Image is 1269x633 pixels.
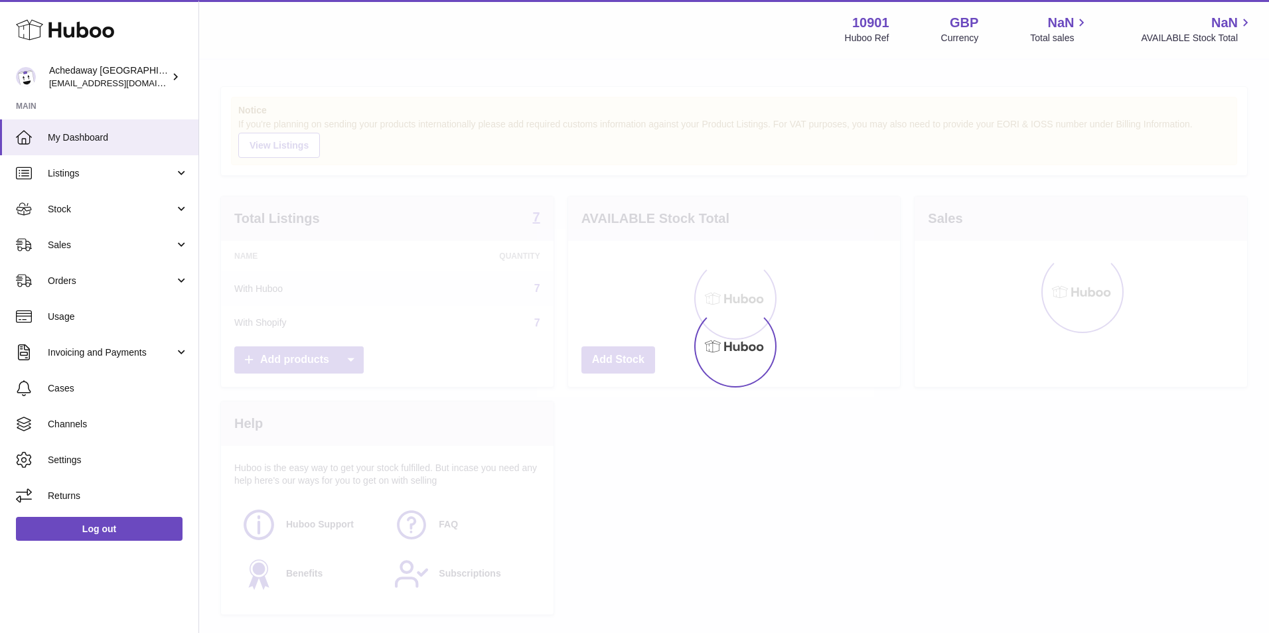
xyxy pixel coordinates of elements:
div: Currency [941,32,979,44]
span: Returns [48,490,188,502]
span: Stock [48,203,175,216]
span: AVAILABLE Stock Total [1141,32,1253,44]
a: Log out [16,517,183,541]
img: internalAdmin-10901@internal.huboo.com [16,67,36,87]
div: Achedaway [GEOGRAPHIC_DATA] [49,64,169,90]
span: Channels [48,418,188,431]
span: Listings [48,167,175,180]
span: Total sales [1030,32,1089,44]
span: NaN [1211,14,1238,32]
a: NaN AVAILABLE Stock Total [1141,14,1253,44]
span: Sales [48,239,175,251]
span: My Dashboard [48,131,188,144]
span: Usage [48,311,188,323]
span: Invoicing and Payments [48,346,175,359]
a: NaN Total sales [1030,14,1089,44]
strong: 10901 [852,14,889,32]
strong: GBP [950,14,978,32]
span: Orders [48,275,175,287]
span: Settings [48,454,188,466]
span: NaN [1047,14,1074,32]
div: Huboo Ref [845,32,889,44]
span: [EMAIL_ADDRESS][DOMAIN_NAME] [49,78,195,88]
span: Cases [48,382,188,395]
